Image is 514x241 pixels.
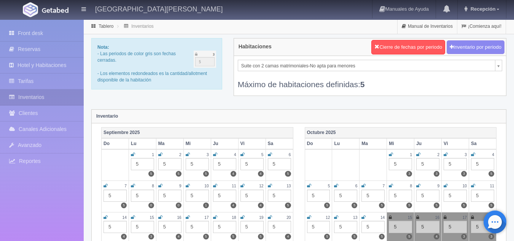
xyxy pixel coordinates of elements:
[148,203,154,208] label: 0
[259,215,263,220] small: 19
[91,38,222,89] div: - Las periodos de color gris son fechas cerradas. - Los elementos redondeados es la cantidad/allo...
[150,215,154,220] small: 15
[434,171,439,177] label: 3
[324,234,330,239] label: 5
[461,203,467,208] label: 5
[492,153,494,157] small: 4
[389,190,412,202] div: 5
[437,153,439,157] small: 2
[352,234,357,239] label: 5
[352,203,357,208] label: 5
[442,138,469,149] th: Vi
[231,203,236,208] label: 4
[261,153,264,157] small: 5
[444,221,467,233] div: 5
[241,60,492,72] span: Suite con 2 camas matrimoniales-No apta para menores
[240,158,264,170] div: 5
[240,190,264,202] div: 5
[360,80,365,89] b: 5
[447,40,504,54] button: Inventario por periodo
[371,40,445,54] button: Cierre de fechas por periodo
[238,138,266,149] th: Vi
[213,158,236,170] div: 5
[96,113,118,119] strong: Inventario
[266,138,293,149] th: Sa
[285,203,291,208] label: 5
[410,153,412,157] small: 1
[240,221,264,233] div: 5
[285,234,291,239] label: 4
[383,184,385,188] small: 7
[434,203,439,208] label: 5
[389,221,412,233] div: 5
[232,215,236,220] small: 18
[231,171,236,177] label: 4
[461,234,467,239] label: 3
[102,127,293,138] th: Septiembre 2025
[490,184,494,188] small: 11
[326,215,330,220] small: 12
[258,234,264,239] label: 5
[177,215,181,220] small: 16
[286,184,291,188] small: 13
[259,184,263,188] small: 12
[408,215,412,220] small: 15
[102,138,129,149] th: Do
[238,60,502,71] a: Suite con 2 camas matrimoniales-No apta para menores
[234,153,236,157] small: 4
[444,190,467,202] div: 5
[232,184,236,188] small: 11
[410,184,412,188] small: 8
[268,190,291,202] div: 5
[179,184,181,188] small: 9
[158,221,181,233] div: 5
[231,234,236,239] label: 5
[176,234,181,239] label: 4
[465,153,467,157] small: 3
[379,234,385,239] label: 5
[97,45,109,50] b: Nota:
[152,153,154,157] small: 1
[123,215,127,220] small: 14
[398,19,457,34] a: Manual de Inventarios
[158,190,181,202] div: 5
[469,138,496,149] th: Sa
[103,190,127,202] div: 5
[183,138,211,149] th: Mi
[179,153,181,157] small: 2
[416,221,439,233] div: 5
[353,215,357,220] small: 13
[124,184,127,188] small: 7
[204,184,208,188] small: 10
[103,221,127,233] div: 5
[268,158,291,170] div: 5
[334,190,357,202] div: 5
[463,184,467,188] small: 10
[360,138,387,149] th: Ma
[380,215,385,220] small: 14
[203,234,209,239] label: 5
[121,203,127,208] label: 5
[387,138,414,149] th: Mi
[416,158,439,170] div: 5
[238,71,502,90] div: Máximo de habitaciones definidas:
[131,24,154,29] a: Inventarios
[414,138,442,149] th: Ju
[286,215,291,220] small: 20
[471,190,494,202] div: 5
[148,234,154,239] label: 3
[156,138,183,149] th: Ma
[334,221,357,233] div: 5
[99,24,113,29] a: Tablero
[213,190,236,202] div: 5
[121,234,127,239] label: 4
[406,203,412,208] label: 5
[285,171,291,177] label: 5
[23,2,38,17] img: Getabed
[131,190,154,202] div: 5
[258,203,264,208] label: 4
[129,138,156,149] th: Lu
[207,153,209,157] small: 3
[176,171,181,177] label: 5
[328,184,330,188] small: 5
